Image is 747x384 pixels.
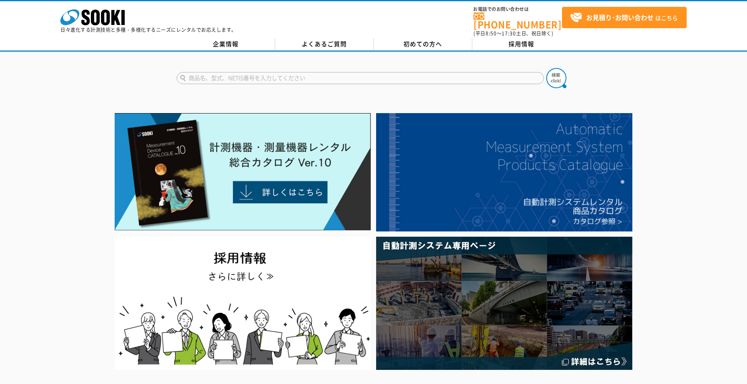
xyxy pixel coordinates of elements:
span: (平日 ～ 土日、祝日除く) [473,30,553,37]
a: 企業情報 [177,38,275,50]
a: 採用情報 [472,38,571,50]
input: 商品名、型式、NETIS番号を入力してください [177,72,544,84]
img: 自動計測システム専用ページ [376,237,632,370]
span: 17:30 [502,30,516,37]
p: 日々進化する計測技術と多種・多様化するニーズにレンタルでお応えします。 [60,27,237,32]
span: 8:50 [486,30,497,37]
a: お見積り･お問い合わせはこちら [562,7,687,28]
span: お電話でのお問い合わせは [473,7,562,12]
a: 初めての方へ [374,38,472,50]
img: 自動計測システムカタログ [376,113,632,231]
a: [PHONE_NUMBER] [473,12,562,29]
strong: お見積り･お問い合わせ [586,12,654,22]
img: Catalog Ver10 [115,113,371,231]
a: よくあるご質問 [275,38,374,50]
img: SOOKI recruit [115,237,371,370]
img: btn_search.png [546,68,566,88]
span: 初めての方へ [403,39,442,48]
span: はこちら [570,12,678,24]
